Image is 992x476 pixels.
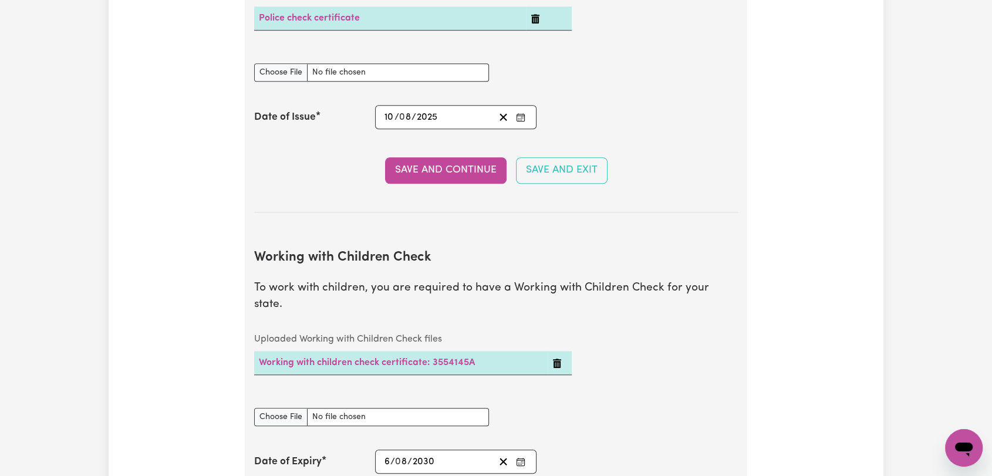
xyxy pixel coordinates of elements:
[395,457,401,467] span: 0
[412,454,435,470] input: ----
[254,328,572,351] caption: Uploaded Working with Children Check files
[531,11,540,25] button: Delete Police check certificate
[384,454,390,470] input: --
[416,109,438,125] input: ----
[399,113,405,122] span: 0
[512,109,529,125] button: Enter the Date of Issue of your National Police Check
[394,112,399,123] span: /
[390,457,395,467] span: /
[254,110,316,125] label: Date of Issue
[945,429,983,467] iframe: Button to launch messaging window
[385,157,507,183] button: Save and Continue
[259,358,475,367] a: Working with children check certificate: 3554145A
[254,454,322,470] label: Date of Expiry
[552,356,562,370] button: Delete Working with children check certificate: 3554145A
[516,157,608,183] button: Save and Exit
[411,112,416,123] span: /
[396,454,407,470] input: --
[400,109,411,125] input: --
[254,280,738,314] p: To work with children, you are required to have a Working with Children Check for your state.
[407,457,412,467] span: /
[259,13,360,23] a: Police check certificate
[254,250,738,266] h2: Working with Children Check
[494,454,512,470] button: Clear date
[384,109,394,125] input: --
[512,454,529,470] button: Enter the Date of Expiry of your Working with Children Check
[494,109,512,125] button: Clear date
